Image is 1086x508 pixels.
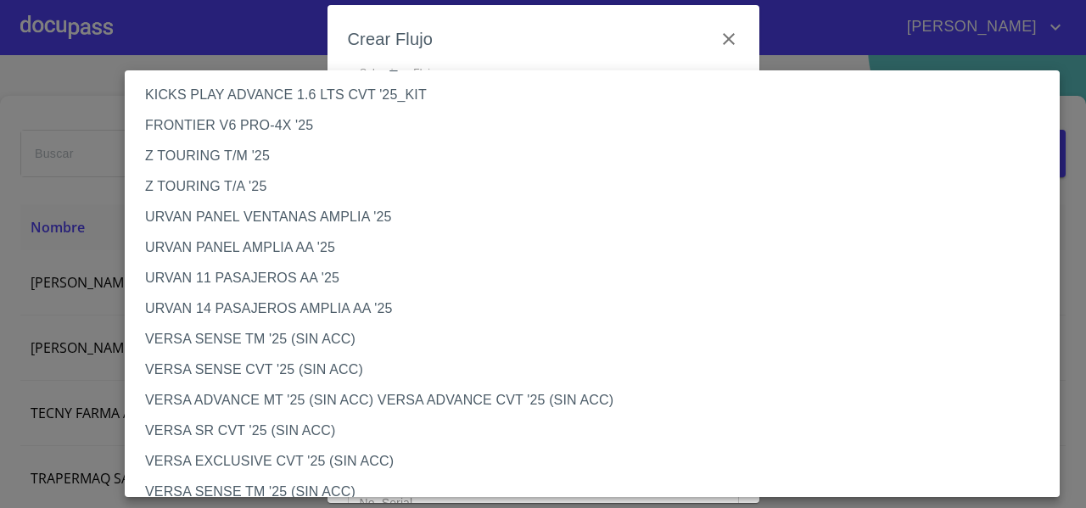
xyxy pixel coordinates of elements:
[125,232,1072,263] li: URVAN PANEL AMPLIA AA '25
[125,416,1072,446] li: VERSA SR CVT '25 (SIN ACC)
[125,110,1072,141] li: FRONTIER V6 PRO-4X '25
[125,446,1072,477] li: VERSA EXCLUSIVE CVT '25 (SIN ACC)
[125,385,1072,416] li: VERSA ADVANCE MT '25 (SIN ACC) VERSA ADVANCE CVT '25 (SIN ACC)
[125,202,1072,232] li: URVAN PANEL VENTANAS AMPLIA '25
[125,293,1072,324] li: URVAN 14 PASAJEROS AMPLIA AA '25
[125,80,1072,110] li: KICKS PLAY ADVANCE 1.6 LTS CVT '25_KIT
[125,171,1072,202] li: Z TOURING T/A '25
[125,354,1072,385] li: VERSA SENSE CVT '25 (SIN ACC)
[125,263,1072,293] li: URVAN 11 PASAJEROS AA '25
[125,141,1072,171] li: Z TOURING T/M '25
[125,324,1072,354] li: VERSA SENSE TM '25 (SIN ACC)
[125,477,1072,507] li: VERSA SENSE TM '25 (SIN ACC)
